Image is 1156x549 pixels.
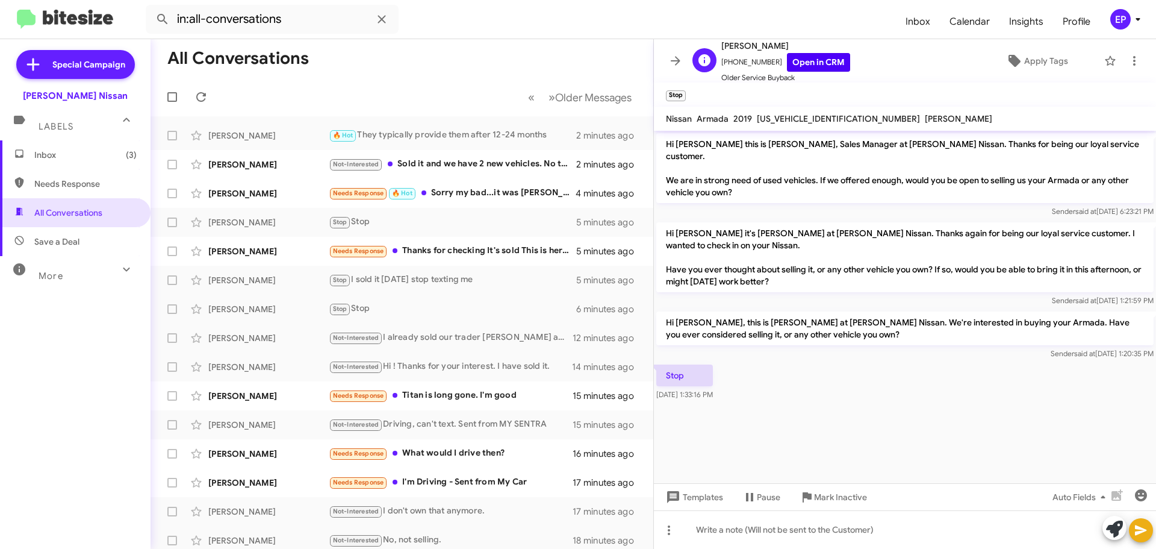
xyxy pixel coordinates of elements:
h1: All Conversations [167,49,309,68]
div: [PERSON_NAME] [208,158,329,171]
div: 16 minutes ago [573,448,644,460]
div: Stop [329,302,576,316]
a: Open in CRM [787,53,850,72]
span: 🔥 Hot [392,189,412,197]
div: [PERSON_NAME] [208,390,329,402]
div: [PERSON_NAME] [208,245,329,257]
span: Not-Interested [333,363,379,371]
span: Not-Interested [333,334,379,342]
button: Pause [733,486,790,508]
span: Nissan [666,113,692,124]
div: [PERSON_NAME] [208,332,329,344]
span: [PHONE_NUMBER] [721,53,850,72]
div: 5 minutes ago [576,216,644,228]
span: Not-Interested [333,160,379,168]
button: Templates [654,486,733,508]
div: [PERSON_NAME] Nissan [23,90,128,102]
div: [PERSON_NAME] [208,130,329,142]
div: I sold it [DATE] stop texting me [329,273,576,287]
span: Special Campaign [52,58,125,71]
div: I'm Driving - Sent from My Car [329,475,573,489]
span: All Conversations [34,207,102,219]
span: Sender [DATE] 1:20:35 PM [1051,349,1154,358]
span: Not-Interested [333,421,379,428]
button: Next [541,85,639,110]
button: Mark Inactive [790,486,877,508]
div: 17 minutes ago [573,506,644,518]
button: Auto Fields [1043,486,1120,508]
p: Stop [656,365,713,386]
div: [PERSON_NAME] [208,274,329,286]
div: [PERSON_NAME] [208,419,329,431]
span: « [528,90,535,105]
div: [PERSON_NAME] [208,535,329,547]
div: [PERSON_NAME] [208,303,329,315]
div: [PERSON_NAME] [208,216,329,228]
div: Sorry my bad...it was [PERSON_NAME] nissan here in [GEOGRAPHIC_DATA] [GEOGRAPHIC_DATA] [329,186,576,200]
div: I already sold our trader [PERSON_NAME] and will not be getting rid of my Alfa Romeo® [329,331,573,345]
div: 5 minutes ago [576,274,644,286]
span: More [39,271,63,281]
a: Profile [1053,4,1100,39]
span: Needs Response [333,189,384,197]
a: Calendar [940,4,999,39]
span: Pause [757,486,780,508]
span: Needs Response [333,450,384,457]
span: said at [1074,349,1095,358]
div: [PERSON_NAME] [208,187,329,199]
div: 6 minutes ago [576,303,644,315]
div: Titan is long gone. I'm good [329,389,573,403]
span: Older Messages [555,91,632,104]
div: 12 minutes ago [573,332,644,344]
div: 14 minutes ago [572,361,644,373]
div: What would I drive then? [329,447,573,460]
div: No, not selling. [329,533,573,547]
span: 2019 [733,113,752,124]
span: Stop [333,276,347,284]
span: Sender [DATE] 6:23:21 PM [1052,207,1154,216]
span: Needs Response [333,247,384,255]
div: 18 minutes ago [573,535,644,547]
div: [PERSON_NAME] [208,477,329,489]
div: 5 minutes ago [576,245,644,257]
div: 17 minutes ago [573,477,644,489]
div: [PERSON_NAME] [208,506,329,518]
span: Armada [697,113,729,124]
div: 15 minutes ago [573,390,644,402]
span: Older Service Buyback [721,72,850,84]
div: Stop [329,215,576,229]
p: Hi [PERSON_NAME] this is [PERSON_NAME], Sales Manager at [PERSON_NAME] Nissan. Thanks for being o... [656,133,1154,203]
button: Apply Tags [975,50,1098,72]
div: 2 minutes ago [576,130,644,142]
span: [US_VEHICLE_IDENTIFICATION_NUMBER] [757,113,920,124]
p: Hi [PERSON_NAME], this is [PERSON_NAME] at [PERSON_NAME] Nissan. We're interested in buying your ... [656,312,1154,345]
div: [PERSON_NAME] [208,361,329,373]
a: Inbox [896,4,940,39]
span: Auto Fields [1052,486,1110,508]
span: 🔥 Hot [333,131,353,139]
span: Labels [39,121,73,132]
div: EP [1110,9,1131,30]
span: Needs Response [34,178,137,190]
div: 15 minutes ago [573,419,644,431]
div: I don't own that anymore. [329,504,573,518]
div: Driving, can't text. Sent from MY SENTRA [329,418,573,431]
small: Stop [666,90,686,101]
p: Hi [PERSON_NAME] it's [PERSON_NAME] at [PERSON_NAME] Nissan. Thanks again for being our loyal ser... [656,222,1154,292]
span: said at [1075,296,1096,305]
span: Apply Tags [1024,50,1068,72]
a: Insights [999,4,1053,39]
div: [PERSON_NAME] [208,448,329,460]
input: Search [146,5,399,34]
span: Not-Interested [333,507,379,515]
nav: Page navigation example [521,85,639,110]
button: Previous [521,85,542,110]
div: Sold it and we have 2 new vehicles. No thank you [329,157,576,171]
div: They typically provide them after 12-24 months [329,128,576,142]
span: (3) [126,149,137,161]
span: Not-Interested [333,536,379,544]
span: Stop [333,305,347,313]
span: Stop [333,218,347,226]
span: Sender [DATE] 1:21:59 PM [1052,296,1154,305]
